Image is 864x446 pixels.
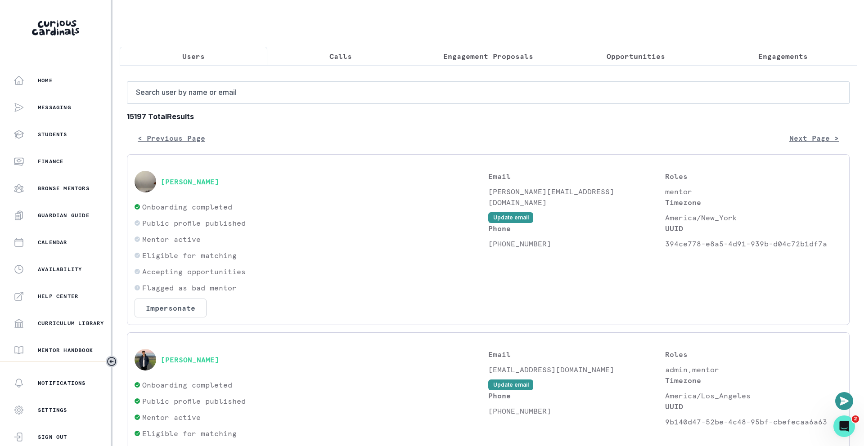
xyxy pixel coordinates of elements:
[142,428,237,439] p: Eligible for matching
[38,239,67,246] p: Calendar
[142,282,237,293] p: Flagged as bad mentor
[758,51,808,62] p: Engagements
[665,197,842,208] p: Timezone
[665,349,842,360] p: Roles
[38,433,67,441] p: Sign Out
[38,104,71,111] p: Messaging
[665,390,842,401] p: America/Los_Angeles
[38,379,86,387] p: Notifications
[135,299,207,317] button: Impersonate
[161,177,219,186] button: [PERSON_NAME]
[665,416,842,427] p: 9b140d47-52be-4c48-95bf-cbefecaa6a63
[488,364,665,375] p: [EMAIL_ADDRESS][DOMAIN_NAME]
[38,77,53,84] p: Home
[665,401,842,412] p: UUID
[488,390,665,401] p: Phone
[142,201,232,212] p: Onboarding completed
[142,412,201,423] p: Mentor active
[443,51,533,62] p: Engagement Proposals
[665,375,842,386] p: Timezone
[665,238,842,249] p: 394ce778-e8a5-4d91-939b-d04c72b1df7a
[106,356,117,367] button: Toggle sidebar
[142,218,246,228] p: Public profile published
[852,415,859,423] span: 2
[488,171,665,182] p: Email
[488,212,533,223] button: Update email
[32,20,79,36] img: Curious Cardinals Logo
[38,406,67,414] p: Settings
[329,51,352,62] p: Calls
[607,51,665,62] p: Opportunities
[38,266,82,273] p: Availability
[488,406,665,416] p: [PHONE_NUMBER]
[142,250,237,261] p: Eligible for matching
[127,129,216,147] button: < Previous Page
[665,212,842,223] p: America/New_York
[835,392,853,410] button: Open or close messaging widget
[488,223,665,234] p: Phone
[778,129,850,147] button: Next Page >
[38,293,78,300] p: Help Center
[488,186,665,208] p: [PERSON_NAME][EMAIL_ADDRESS][DOMAIN_NAME]
[127,111,850,122] b: 15197 Total Results
[38,320,104,327] p: Curriculum Library
[38,158,63,165] p: Finance
[38,212,90,219] p: Guardian Guide
[665,186,842,197] p: mentor
[38,131,67,138] p: Students
[488,349,665,360] p: Email
[142,234,201,245] p: Mentor active
[161,355,219,364] button: [PERSON_NAME]
[182,51,205,62] p: Users
[142,379,232,390] p: Onboarding completed
[833,415,855,437] iframe: Intercom live chat
[488,379,533,390] button: Update email
[488,238,665,249] p: [PHONE_NUMBER]
[38,185,90,192] p: Browse Mentors
[38,347,93,354] p: Mentor Handbook
[665,223,842,234] p: UUID
[665,171,842,182] p: Roles
[142,396,246,406] p: Public profile published
[142,266,246,277] p: Accepting opportunities
[665,364,842,375] p: admin,mentor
